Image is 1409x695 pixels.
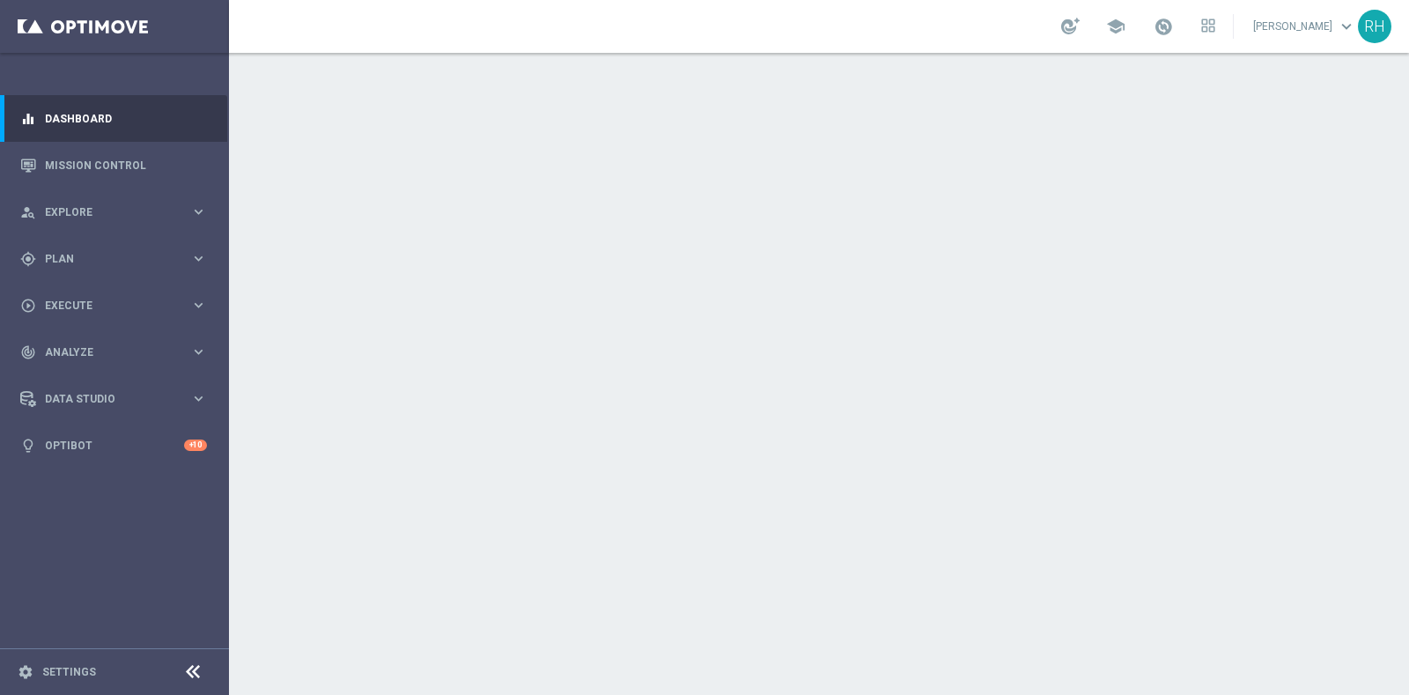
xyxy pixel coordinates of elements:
[20,391,190,407] div: Data Studio
[190,344,207,360] i: keyboard_arrow_right
[20,344,190,360] div: Analyze
[20,438,36,454] i: lightbulb
[190,250,207,267] i: keyboard_arrow_right
[45,394,190,404] span: Data Studio
[190,390,207,407] i: keyboard_arrow_right
[42,667,96,677] a: Settings
[20,344,36,360] i: track_changes
[19,345,208,359] button: track_changes Analyze keyboard_arrow_right
[190,203,207,220] i: keyboard_arrow_right
[20,251,36,267] i: gps_fixed
[1358,10,1391,43] div: RH
[19,205,208,219] button: person_search Explore keyboard_arrow_right
[20,298,190,314] div: Execute
[20,204,36,220] i: person_search
[20,251,190,267] div: Plan
[20,95,207,142] div: Dashboard
[20,422,207,469] div: Optibot
[20,111,36,127] i: equalizer
[45,422,184,469] a: Optibot
[45,254,190,264] span: Plan
[1106,17,1125,36] span: school
[19,439,208,453] button: lightbulb Optibot +10
[45,142,207,189] a: Mission Control
[1251,13,1358,40] a: [PERSON_NAME]keyboard_arrow_down
[184,440,207,451] div: +10
[20,298,36,314] i: play_circle_outline
[45,300,190,311] span: Execute
[20,204,190,220] div: Explore
[45,95,207,142] a: Dashboard
[45,347,190,358] span: Analyze
[45,207,190,218] span: Explore
[19,392,208,406] button: Data Studio keyboard_arrow_right
[18,664,33,680] i: settings
[19,252,208,266] button: gps_fixed Plan keyboard_arrow_right
[19,159,208,173] button: Mission Control
[1337,17,1356,36] span: keyboard_arrow_down
[20,142,207,189] div: Mission Control
[190,297,207,314] i: keyboard_arrow_right
[19,112,208,126] button: equalizer Dashboard
[19,299,208,313] button: play_circle_outline Execute keyboard_arrow_right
